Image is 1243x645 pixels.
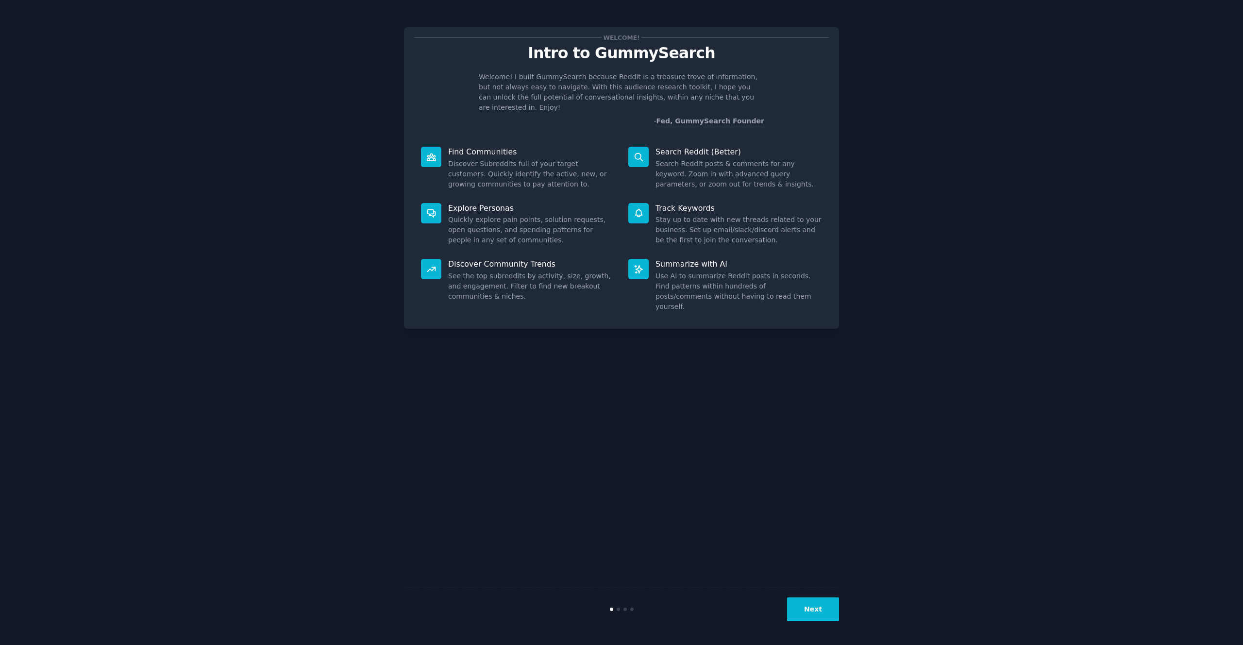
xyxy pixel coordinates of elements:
dd: Discover Subreddits full of your target customers. Quickly identify the active, new, or growing c... [448,159,615,189]
p: Find Communities [448,147,615,157]
p: Discover Community Trends [448,259,615,269]
p: Track Keywords [655,203,822,213]
dd: Search Reddit posts & comments for any keyword. Zoom in with advanced query parameters, or zoom o... [655,159,822,189]
dd: See the top subreddits by activity, size, growth, and engagement. Filter to find new breakout com... [448,271,615,302]
span: Welcome! [602,33,641,43]
p: Summarize with AI [655,259,822,269]
div: - [654,116,764,126]
p: Search Reddit (Better) [655,147,822,157]
a: Fed, GummySearch Founder [656,117,764,125]
button: Next [787,597,839,621]
dd: Use AI to summarize Reddit posts in seconds. Find patterns within hundreds of posts/comments with... [655,271,822,312]
p: Explore Personas [448,203,615,213]
p: Intro to GummySearch [414,45,829,62]
p: Welcome! I built GummySearch because Reddit is a treasure trove of information, but not always ea... [479,72,764,113]
dd: Stay up to date with new threads related to your business. Set up email/slack/discord alerts and ... [655,215,822,245]
dd: Quickly explore pain points, solution requests, open questions, and spending patterns for people ... [448,215,615,245]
